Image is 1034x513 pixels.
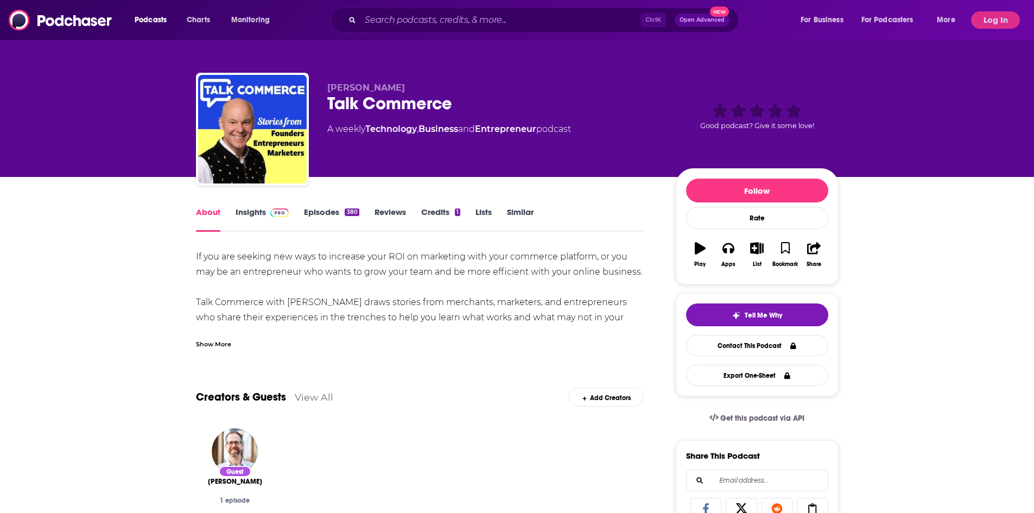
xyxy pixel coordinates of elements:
[135,12,167,28] span: Podcasts
[205,497,265,504] div: 1 episode
[455,208,460,216] div: 1
[861,12,914,28] span: For Podcasters
[929,11,969,29] button: open menu
[714,235,743,274] button: Apps
[701,405,814,432] a: Get this podcast via API
[375,207,406,232] a: Reviews
[236,207,289,232] a: InsightsPodchaser Pro
[569,388,643,407] div: Add Creators
[231,12,270,28] span: Monitoring
[686,335,828,356] a: Contact This Podcast
[640,13,666,27] span: Ctrl K
[680,17,725,23] span: Open Advanced
[772,261,798,268] div: Bookmark
[421,207,460,232] a: Credits1
[745,311,782,320] span: Tell Me Why
[971,11,1020,29] button: Log In
[686,235,714,274] button: Play
[475,207,492,232] a: Lists
[418,124,458,134] a: Business
[694,261,706,268] div: Play
[345,208,359,216] div: 380
[196,207,220,232] a: About
[793,11,857,29] button: open menu
[9,10,113,30] img: Podchaser - Follow, Share and Rate Podcasts
[686,207,828,229] div: Rate
[208,477,262,486] span: [PERSON_NAME]
[341,8,749,33] div: Search podcasts, credits, & more...
[208,477,262,486] a: Jeremy Toeman
[686,179,828,202] button: Follow
[721,261,735,268] div: Apps
[304,207,359,232] a: Episodes380
[743,235,771,274] button: List
[327,123,571,136] div: A weekly podcast
[327,83,405,93] span: [PERSON_NAME]
[686,451,760,461] h3: Share This Podcast
[196,249,644,416] div: If you are seeking new ways to increase your ROI on marketing with your commerce platform, or you...
[686,303,828,326] button: tell me why sparkleTell Me Why
[365,124,417,134] a: Technology
[720,414,804,423] span: Get this podcast via API
[270,208,289,217] img: Podchaser Pro
[224,11,284,29] button: open menu
[196,390,286,404] a: Creators & Guests
[187,12,210,28] span: Charts
[710,7,729,17] span: New
[127,11,181,29] button: open menu
[507,207,534,232] a: Similar
[360,11,640,29] input: Search podcasts, credits, & more...
[937,12,955,28] span: More
[676,83,839,150] div: Good podcast? Give it some love!
[732,311,740,320] img: tell me why sparkle
[212,428,258,474] img: Jeremy Toeman
[417,124,418,134] span: ,
[686,470,828,491] div: Search followers
[219,466,251,477] div: Guest
[807,261,821,268] div: Share
[801,12,843,28] span: For Business
[771,235,800,274] button: Bookmark
[686,365,828,386] button: Export One-Sheet
[475,124,536,134] a: Entrepreneur
[458,124,475,134] span: and
[800,235,828,274] button: Share
[700,122,814,130] span: Good podcast? Give it some love!
[295,391,333,403] a: View All
[854,11,929,29] button: open menu
[753,261,762,268] div: List
[180,11,217,29] a: Charts
[675,14,729,27] button: Open AdvancedNew
[198,75,307,183] img: Talk Commerce
[695,470,819,491] input: Email address...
